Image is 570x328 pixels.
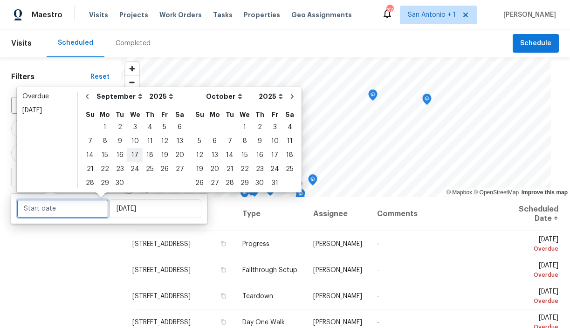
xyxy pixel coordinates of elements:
[267,148,282,162] div: Fri Oct 17 2025
[240,111,250,118] abbr: Wednesday
[446,189,472,196] a: Mapbox
[282,134,297,148] div: Sat Oct 11 2025
[267,177,282,190] div: 31
[192,162,207,176] div: Sun Oct 19 2025
[256,89,285,103] select: Year
[82,163,97,176] div: 21
[82,149,97,162] div: 14
[207,134,222,148] div: Mon Oct 06 2025
[119,10,148,20] span: Projects
[127,148,143,162] div: Wed Sep 17 2025
[235,197,306,231] th: Type
[132,293,191,300] span: [STREET_ADDRESS]
[112,121,127,134] div: 2
[207,149,222,162] div: 13
[267,135,282,148] div: 10
[172,163,187,176] div: 27
[500,10,556,20] span: [PERSON_NAME]
[195,111,204,118] abbr: Sunday
[207,176,222,190] div: Mon Oct 27 2025
[172,149,187,162] div: 20
[157,135,172,148] div: 12
[505,244,558,253] div: Overdue
[267,149,282,162] div: 17
[172,121,187,134] div: 6
[112,149,127,162] div: 16
[127,134,143,148] div: Wed Sep 10 2025
[505,262,558,280] span: [DATE]
[222,163,237,176] div: 21
[222,162,237,176] div: Tue Oct 21 2025
[112,163,127,176] div: 23
[132,319,191,326] span: [STREET_ADDRESS]
[222,149,237,162] div: 14
[116,111,124,118] abbr: Tuesday
[237,176,252,190] div: Wed Oct 29 2025
[377,267,379,273] span: -
[112,176,127,190] div: Tue Sep 30 2025
[157,121,172,134] div: 5
[143,134,157,148] div: Thu Sep 11 2025
[293,179,302,193] div: Map marker
[192,163,207,176] div: 19
[237,162,252,176] div: Wed Oct 22 2025
[97,120,112,134] div: Mon Sep 01 2025
[121,57,551,197] canvas: Map
[242,293,273,300] span: Teardown
[97,134,112,148] div: Mon Sep 08 2025
[204,89,256,103] select: Month
[127,120,143,134] div: Wed Sep 03 2025
[282,120,297,134] div: Sat Oct 04 2025
[226,111,234,118] abbr: Tuesday
[82,177,97,190] div: 28
[127,135,143,148] div: 10
[127,149,143,162] div: 17
[377,319,379,326] span: -
[282,135,297,148] div: 11
[127,163,143,176] div: 24
[272,111,278,118] abbr: Friday
[97,163,112,176] div: 22
[252,135,267,148] div: 9
[222,134,237,148] div: Tue Oct 07 2025
[97,135,112,148] div: 8
[110,199,201,218] input: Thu, Sep 17
[172,134,187,148] div: Sat Sep 13 2025
[159,10,202,20] span: Work Orders
[157,162,172,176] div: Fri Sep 26 2025
[17,199,109,218] input: Start date
[172,135,187,148] div: 13
[82,135,97,148] div: 7
[22,92,72,101] div: Overdue
[222,177,237,190] div: 28
[112,162,127,176] div: Tue Sep 23 2025
[219,318,227,326] button: Copy Address
[237,121,252,134] div: 1
[252,162,267,176] div: Thu Oct 23 2025
[22,106,72,115] div: [DATE]
[80,87,94,106] button: Go to previous month
[237,148,252,162] div: Wed Oct 15 2025
[313,319,362,326] span: [PERSON_NAME]
[86,111,95,118] abbr: Sunday
[291,10,352,20] span: Geo Assignments
[219,239,227,248] button: Copy Address
[192,149,207,162] div: 12
[97,162,112,176] div: Mon Sep 22 2025
[145,111,154,118] abbr: Thursday
[237,120,252,134] div: Wed Oct 01 2025
[242,319,285,326] span: Day One Walk
[237,163,252,176] div: 22
[112,135,127,148] div: 9
[90,72,110,82] div: Reset
[210,111,220,118] abbr: Monday
[125,62,139,75] span: Zoom in
[242,241,269,247] span: Progress
[192,176,207,190] div: Sun Oct 26 2025
[207,162,222,176] div: Mon Oct 20 2025
[267,163,282,176] div: 24
[172,162,187,176] div: Sat Sep 27 2025
[97,149,112,162] div: 15
[97,121,112,134] div: 1
[132,241,191,247] span: [STREET_ADDRESS]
